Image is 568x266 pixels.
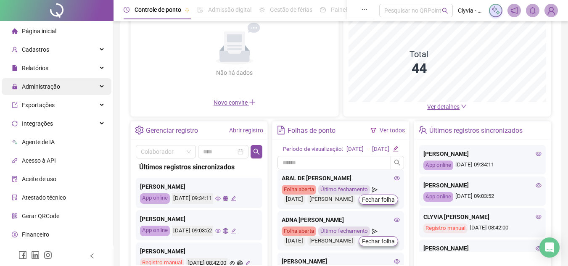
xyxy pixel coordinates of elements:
[370,127,376,133] span: filter
[12,47,18,53] span: user-add
[140,247,258,256] div: [PERSON_NAME]
[22,139,55,145] span: Agente de IA
[140,226,170,236] div: App online
[536,151,542,157] span: eye
[22,65,48,71] span: Relatórios
[282,215,400,224] div: ADNA [PERSON_NAME]
[372,145,389,154] div: [DATE]
[237,261,243,266] span: global
[394,217,400,223] span: eye
[423,149,542,158] div: [PERSON_NAME]
[318,185,370,195] div: Último fechamento
[491,6,500,15] img: sparkle-icon.fc2bf0ac1784a2077858766a79e2daf3.svg
[346,145,364,154] div: [DATE]
[230,261,235,266] span: eye
[12,102,18,108] span: export
[461,103,467,109] span: down
[423,161,542,170] div: [DATE] 09:34:11
[214,99,256,106] span: Novo convite
[259,7,265,13] span: sun
[172,193,213,204] div: [DATE] 09:34:11
[185,8,190,13] span: pushpin
[423,192,453,202] div: App online
[12,28,18,34] span: home
[423,244,542,253] div: [PERSON_NAME]
[22,102,55,108] span: Exportações
[12,121,18,126] span: sync
[208,6,251,13] span: Admissão digital
[31,251,40,259] span: linkedin
[458,6,484,15] span: Clyvia - LIPSFIHA
[12,213,18,219] span: qrcode
[372,185,378,195] span: send
[135,126,144,134] span: setting
[423,224,542,233] div: [DATE] 08:42:00
[270,6,312,13] span: Gestão de férias
[288,124,336,138] div: Folhas de ponto
[362,237,395,246] span: Fechar folha
[427,103,467,110] a: Ver detalhes down
[536,214,542,220] span: eye
[282,174,400,183] div: ABAL DE [PERSON_NAME]
[223,196,228,201] span: global
[367,145,369,154] div: -
[140,193,170,204] div: App online
[362,7,367,13] span: ellipsis
[394,159,401,166] span: search
[418,126,427,134] span: team
[249,99,256,105] span: plus
[423,181,542,190] div: [PERSON_NAME]
[283,145,343,154] div: Período de visualização:
[253,148,260,155] span: search
[12,195,18,200] span: solution
[318,226,370,236] div: Último fechamento
[12,84,18,90] span: lock
[427,103,460,110] span: Ver detalhes
[284,195,305,205] div: [DATE]
[12,232,18,237] span: dollar
[442,8,448,14] span: search
[359,236,398,246] button: Fechar folha
[320,7,326,13] span: dashboard
[197,7,203,13] span: file-done
[140,182,258,191] div: [PERSON_NAME]
[215,228,221,234] span: eye
[12,65,18,71] span: file
[22,46,49,53] span: Cadastros
[394,175,400,181] span: eye
[282,185,316,195] div: Folha aberta
[282,226,316,236] div: Folha aberta
[223,228,228,234] span: global
[22,157,56,164] span: Acesso à API
[529,7,536,14] span: bell
[44,251,52,259] span: instagram
[12,176,18,182] span: audit
[196,68,273,77] div: Não há dados
[231,196,236,201] span: edit
[394,258,400,264] span: eye
[423,212,542,221] div: CLYVIA [PERSON_NAME]
[18,251,27,259] span: facebook
[22,176,56,182] span: Aceite de uso
[282,257,400,266] div: [PERSON_NAME]
[140,214,258,224] div: [PERSON_NAME]
[423,161,453,170] div: App online
[22,194,66,201] span: Atestado técnico
[89,253,95,259] span: left
[245,261,251,266] span: edit
[307,236,355,246] div: [PERSON_NAME]
[429,124,523,138] div: Últimos registros sincronizados
[124,7,129,13] span: clock-circle
[359,195,398,205] button: Fechar folha
[22,231,49,238] span: Financeiro
[545,4,557,17] img: 83774
[536,245,542,251] span: eye
[277,126,285,134] span: file-text
[172,226,213,236] div: [DATE] 09:03:52
[284,236,305,246] div: [DATE]
[12,158,18,163] span: api
[362,195,395,204] span: Fechar folha
[22,213,59,219] span: Gerar QRCode
[380,127,405,134] a: Ver todos
[307,195,355,204] div: [PERSON_NAME]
